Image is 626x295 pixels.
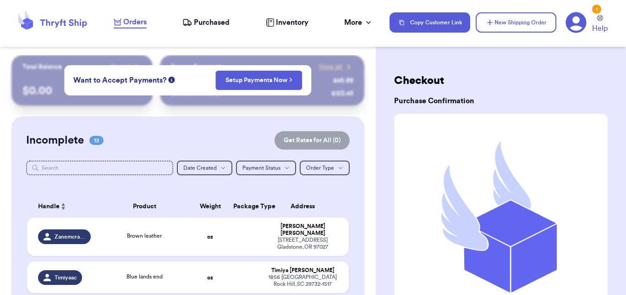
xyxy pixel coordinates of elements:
strong: oz [207,234,213,239]
a: Purchased [182,17,230,28]
span: Order Type [306,165,334,171]
div: Timiya [PERSON_NAME] [268,267,338,274]
div: $ 123.45 [331,89,353,98]
button: New Shipping Order [476,12,556,33]
div: [PERSON_NAME] [PERSON_NAME] [268,223,338,237]
span: Brown leather [127,233,162,239]
th: Package Type [228,195,263,217]
th: Address [262,195,349,217]
span: Zanemcrancer [55,233,85,240]
div: $ 45.99 [333,76,353,85]
th: Product [96,195,193,217]
span: Help [592,23,608,34]
a: View all [319,62,353,72]
button: Date Created [177,161,232,175]
span: Want to Accept Payments? [73,75,166,86]
strong: oz [207,275,213,280]
button: Copy Customer Link [390,12,470,33]
h2: Checkout [394,73,608,88]
span: Timiyaac [55,274,77,281]
th: Weight [193,195,228,217]
span: Purchased [194,17,230,28]
span: Payout [111,62,131,72]
a: Orders [114,17,147,28]
button: Sort ascending [60,201,67,212]
span: View all [319,62,342,72]
p: $ 0.00 [22,83,142,98]
span: Orders [123,17,147,28]
span: Blue lands end [126,274,163,279]
button: Order Type [300,161,350,175]
h3: Purchase Confirmation [394,95,608,106]
a: Help [592,15,608,34]
a: Setup Payments Now [225,76,293,85]
div: 1856 [GEOGRAPHIC_DATA] Rock Hill , SC 29732-1517 [268,274,338,288]
h2: Incomplete [26,133,84,148]
div: More [344,17,373,28]
button: Get Rates for All (0) [275,131,350,150]
span: Payment Status [242,165,280,171]
span: Date Created [183,165,217,171]
a: 1 [566,12,587,33]
div: [STREET_ADDRESS] Gladstone , OR 97027 [268,237,338,250]
button: Payment Status [236,161,296,175]
span: Handle [38,202,60,212]
span: 12 [89,136,104,145]
a: Payout [111,62,142,72]
p: Total Balance [22,62,62,72]
p: Recent Payments [171,62,222,72]
span: Inventory [276,17,308,28]
button: Setup Payments Now [216,71,302,90]
a: Inventory [266,17,308,28]
div: 1 [592,5,601,14]
input: Search [26,161,173,175]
